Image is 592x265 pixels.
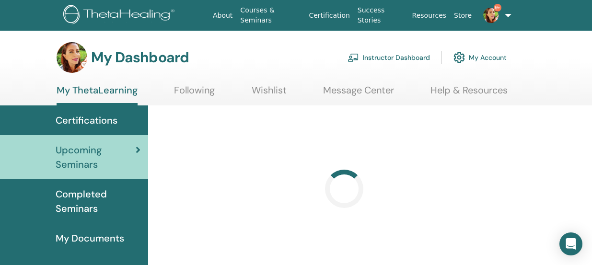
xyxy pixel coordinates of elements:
a: Wishlist [252,84,287,103]
a: Store [450,7,476,24]
div: Open Intercom Messenger [559,232,582,255]
span: Completed Seminars [56,187,140,216]
a: Help & Resources [430,84,508,103]
a: Message Center [323,84,394,103]
a: Courses & Seminars [236,1,305,29]
h3: My Dashboard [91,49,189,66]
a: Instructor Dashboard [348,47,430,68]
span: Certifications [56,113,117,127]
img: default.jpg [483,8,499,23]
img: cog.svg [453,49,465,66]
span: Upcoming Seminars [56,143,136,172]
a: My Account [453,47,507,68]
a: My ThetaLearning [57,84,138,105]
span: My Documents [56,231,124,245]
a: Following [174,84,215,103]
img: chalkboard-teacher.svg [348,53,359,62]
span: 9+ [494,4,501,12]
a: About [209,7,236,24]
img: default.jpg [57,42,87,73]
a: Certification [305,7,353,24]
img: logo.png [63,5,178,26]
a: Success Stories [354,1,408,29]
a: Resources [408,7,451,24]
